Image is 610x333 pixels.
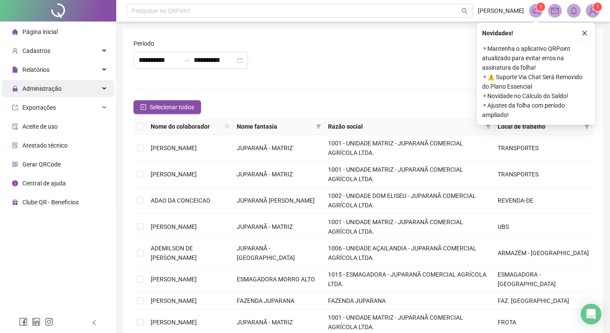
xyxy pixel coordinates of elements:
td: 1001 - UNIDADE MATRIZ - JUPARANÃ COMERCIAL AGRÍCOLA LTDA. [325,135,494,161]
span: swap-right [183,57,190,64]
td: REVENDA-DE [494,188,593,214]
span: filter [316,124,321,129]
button: Selecionar todos [133,100,201,114]
span: close [582,30,588,36]
span: facebook [19,318,28,326]
span: Atestado técnico [22,142,68,149]
span: ⚬ ⚠️ Suporte Via Chat Será Removido do Plano Essencial [482,72,590,91]
span: qrcode [12,161,18,167]
span: filter [314,120,323,133]
sup: Atualize o seu contato no menu Meus Dados [593,3,602,11]
span: ⚬ Novidade no Cálculo do Saldo! [482,91,590,101]
span: info-circle [12,180,18,186]
td: FAZENDA JUPARANA [325,293,494,309]
span: gift [12,199,18,205]
td: ESMAGADORA - [GEOGRAPHIC_DATA] [494,266,593,293]
span: 1 [596,4,599,10]
div: Open Intercom Messenger [581,304,601,324]
span: 1 [539,4,542,10]
span: Nome fantasia [237,122,313,131]
span: audit [12,123,18,129]
span: to [183,57,190,64]
span: Exportações [22,104,56,111]
img: 85736 [586,4,599,17]
span: notification [532,7,540,15]
span: [PERSON_NAME] [151,276,197,283]
td: 1001 - UNIDADE MATRIZ - JUPARANÃ COMERCIAL AGRÍCOLA LTDA. [325,161,494,188]
span: linkedin [32,318,40,326]
span: Novidades ! [482,28,513,38]
span: ⚬ Ajustes da folha com período ampliado! [482,101,590,120]
span: [PERSON_NAME] [151,145,197,151]
span: export [12,105,18,111]
span: file [12,67,18,73]
td: JUPARANÃ [PERSON_NAME] [233,188,325,214]
span: bell [570,7,578,15]
td: JUPARANÃ - MATRIZ [233,214,325,240]
td: 1006 - UNIDADE AÇAILANDIA - JUPARANÃ COMERCIAL AGRÍCOLA LTDA. [325,240,494,266]
span: Gerar QRCode [22,161,61,168]
sup: 1 [536,3,545,11]
td: UBS [494,214,593,240]
span: home [12,29,18,35]
span: Nome do colaborador [151,122,221,131]
span: search [461,8,468,14]
span: [PERSON_NAME] [151,223,197,230]
td: TRANSPORTES [494,161,593,188]
span: Local de trabalho [498,122,581,131]
td: FAZENDA JUPARANA [233,293,325,309]
span: [PERSON_NAME] [151,319,197,326]
span: Selecionar todos [150,102,194,112]
td: JUPARANÃ - [GEOGRAPHIC_DATA] [233,240,325,266]
span: [PERSON_NAME] [478,6,524,15]
td: FAZ. [GEOGRAPHIC_DATA] [494,293,593,309]
span: instagram [45,318,53,326]
span: search [225,124,230,129]
span: Razão social [328,122,482,131]
span: [PERSON_NAME] [151,297,197,304]
span: check-square [140,104,146,110]
td: ARMAZÉM - [GEOGRAPHIC_DATA] [494,240,593,266]
span: [PERSON_NAME] [151,171,197,178]
td: JUPARANÃ - MATRIZ [233,161,325,188]
td: JUPARANÃ - MATRIZ [233,135,325,161]
span: ADEMILSON DE [PERSON_NAME] [151,245,197,261]
span: Administração [22,85,62,92]
span: mail [551,7,559,15]
span: Página inicial [22,28,58,35]
span: filter [484,120,492,133]
span: ⚬ Mantenha o aplicativo QRPoint atualizado para evitar erros na assinatura da folha! [482,44,590,72]
span: filter [486,124,491,129]
span: ADAO DA CONCEICAO [151,197,211,204]
span: filter [582,120,591,133]
span: Cadastros [22,47,50,54]
span: Clube QR - Beneficios [22,199,79,206]
td: 1015 - ESMAGADORA - JUPARANÃ COMERCIAL AGRÍCOLA LTDA. [325,266,494,293]
span: solution [12,142,18,148]
span: Central de ajuda [22,180,66,187]
span: left [91,320,97,326]
span: search [223,120,232,133]
td: 1002 - UNIDADE DOM ELISEU - JUPARANÃ COMERCIAL AGRÍCOLA LTDA. [325,188,494,214]
span: Período [133,39,154,48]
span: lock [12,86,18,92]
td: 1001 - UNIDADE MATRIZ - JUPARANÃ COMERCIAL AGRÍCOLA LTDA. [325,214,494,240]
span: filter [584,124,589,129]
td: ESMAGADORA MORRO ALTO [233,266,325,293]
span: Aceite de uso [22,123,58,130]
span: user-add [12,48,18,54]
td: TRANSPORTES [494,135,593,161]
span: Relatórios [22,66,50,73]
